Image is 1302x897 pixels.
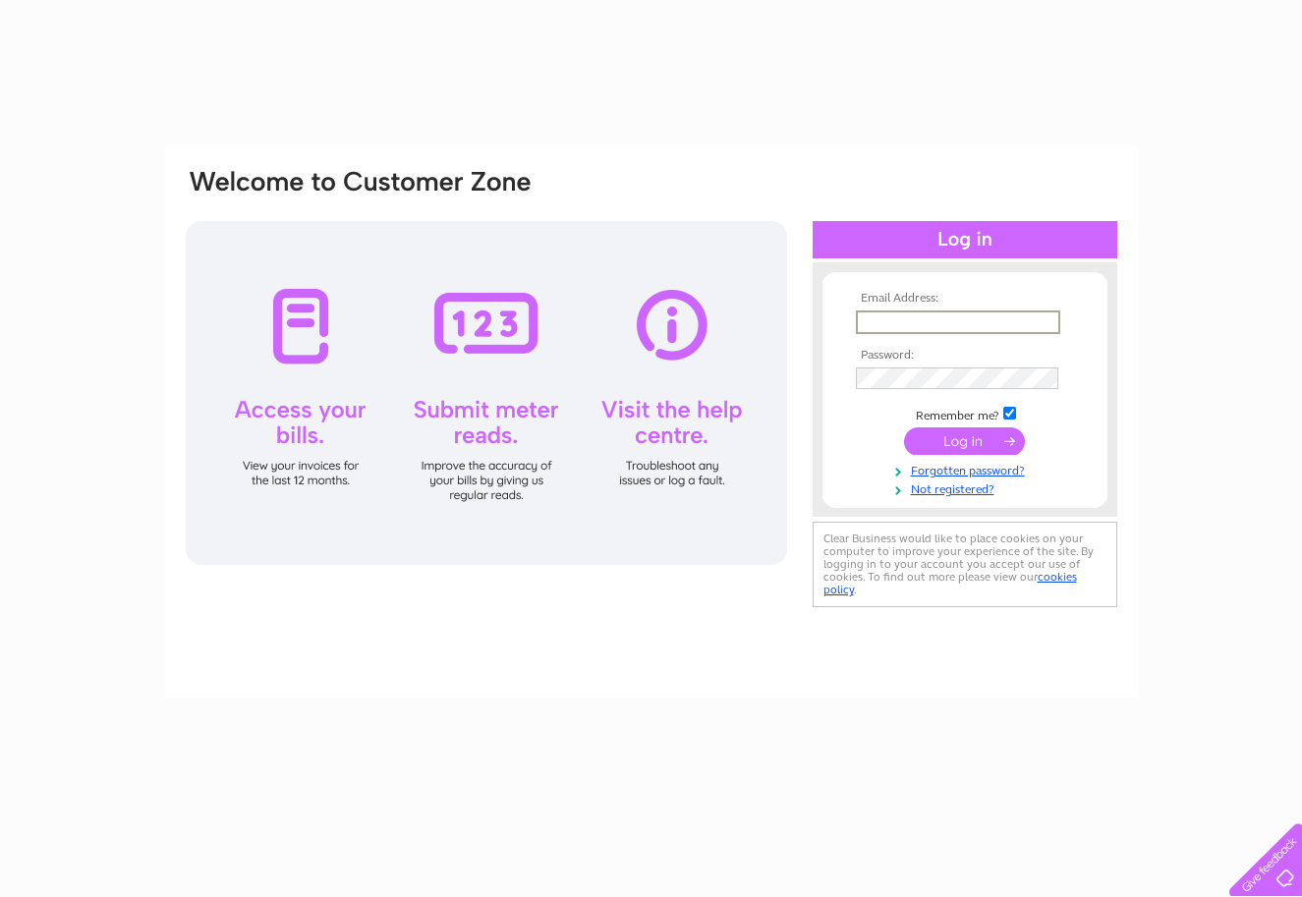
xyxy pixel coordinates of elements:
a: Not registered? [856,478,1079,497]
div: Clear Business would like to place cookies on your computer to improve your experience of the sit... [813,522,1117,607]
td: Remember me? [851,404,1079,423]
th: Email Address: [851,292,1079,306]
input: Submit [904,427,1025,455]
th: Password: [851,349,1079,363]
a: cookies policy [823,570,1077,596]
a: Forgotten password? [856,460,1079,478]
